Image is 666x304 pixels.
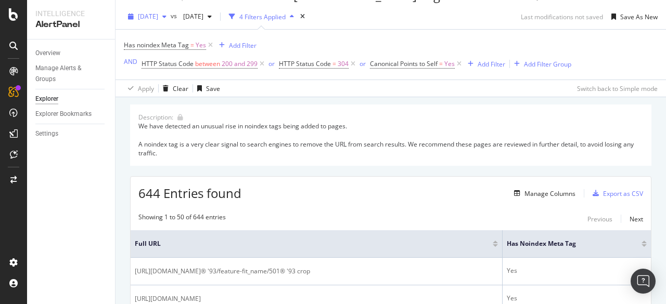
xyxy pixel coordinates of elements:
div: Description: [138,113,173,122]
span: vs [171,11,179,20]
span: Full URL [135,239,477,248]
button: Apply [124,80,154,97]
span: = [439,59,443,68]
div: Yes [507,266,647,275]
div: Clear [173,84,188,93]
button: AND [124,57,137,67]
span: 200 and 299 [222,57,258,71]
div: Explorer Bookmarks [35,109,92,120]
div: times [298,11,307,22]
span: = [190,41,194,49]
button: Add Filter [464,58,505,70]
span: [URL][DOMAIN_NAME]® '93/feature-fit_name/501® '93 crop [135,266,310,276]
div: Switch back to Simple mode [577,84,658,93]
div: Last modifications not saved [521,12,603,21]
div: Previous [587,215,612,223]
div: Apply [138,84,154,93]
button: 4 Filters Applied [225,8,298,25]
span: [URL][DOMAIN_NAME] [135,294,201,304]
button: or [360,59,366,69]
span: HTTP Status Code [279,59,331,68]
div: Overview [35,48,60,59]
div: Explorer [35,94,58,104]
span: Canonical Points to Self [370,59,438,68]
div: Settings [35,128,58,139]
div: Open Intercom Messenger [631,269,656,294]
div: Manage Alerts & Groups [35,63,98,85]
button: [DATE] [179,8,216,25]
button: Save As New [607,8,658,25]
a: Manage Alerts & Groups [35,63,108,85]
button: Add Filter Group [510,58,571,70]
div: or [268,59,275,68]
span: 2025 Oct. 1st [138,12,158,21]
div: AND [124,57,137,66]
span: HTTP Status Code [142,59,194,68]
div: We have detected an unusual rise in noindex tags being added to pages. A noindex tag is a very cl... [138,122,643,157]
span: = [332,59,336,68]
button: Add Filter [215,39,257,51]
button: Save [193,80,220,97]
a: Settings [35,128,108,139]
span: Has noindex Meta Tag [507,239,626,248]
button: Previous [587,213,612,225]
div: or [360,59,366,68]
span: Yes [444,57,455,71]
button: Manage Columns [510,187,575,200]
span: between [195,59,220,68]
button: Switch back to Simple mode [573,80,658,97]
div: Yes [507,294,647,303]
span: 2025 Sep. 20th [179,12,203,21]
button: Next [630,213,643,225]
div: Save As New [620,12,658,21]
div: Export as CSV [603,189,643,198]
a: Explorer Bookmarks [35,109,108,120]
div: Next [630,215,643,223]
button: Export as CSV [588,185,643,202]
button: or [268,59,275,69]
div: Save [206,84,220,93]
div: Add Filter Group [524,60,571,69]
div: Intelligence [35,8,107,19]
div: Add Filter [478,60,505,69]
div: AlertPanel [35,19,107,31]
button: Clear [159,80,188,97]
div: Manage Columns [524,189,575,198]
a: Overview [35,48,108,59]
a: Explorer [35,94,108,104]
span: Yes [196,38,206,52]
div: Add Filter [229,41,257,50]
span: Has noindex Meta Tag [124,41,189,49]
div: Showing 1 to 50 of 644 entries [138,213,226,225]
div: 4 Filters Applied [239,12,286,21]
span: 644 Entries found [138,184,241,202]
button: [DATE] [124,8,171,25]
span: 304 [338,57,349,71]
